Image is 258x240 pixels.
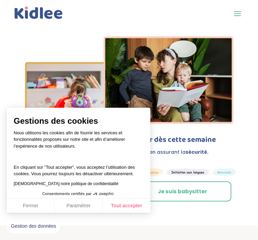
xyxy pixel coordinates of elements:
[212,168,236,176] img: Thematique
[7,219,60,234] button: Fermer le widget sans consentement
[14,157,144,177] p: En cliquant sur ”Tout accepter”, vous acceptez l’utilisation des cookies. Vous pourrez toujours l...
[25,36,234,132] img: Group 8-2
[93,184,113,204] svg: Axeptio
[14,130,144,154] p: Nous utilisons les cookies afin de fournir les services et fonctionnalités proposés sur notre sit...
[39,190,118,198] button: Consentements certifiés par
[134,181,231,202] a: Je suis babysitter
[14,116,144,126] span: Gestions des cookies
[55,199,103,213] button: Paramétrer
[42,192,92,196] span: Consentements certifiés par
[186,149,208,155] strong: sécurité.
[103,199,150,213] button: Tout accepter
[166,168,210,176] img: Atelier thematique
[11,223,56,229] span: Gestion des données
[14,181,118,186] a: [DEMOGRAPHIC_DATA] notre politique de confidentialité
[7,199,55,213] button: Fermer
